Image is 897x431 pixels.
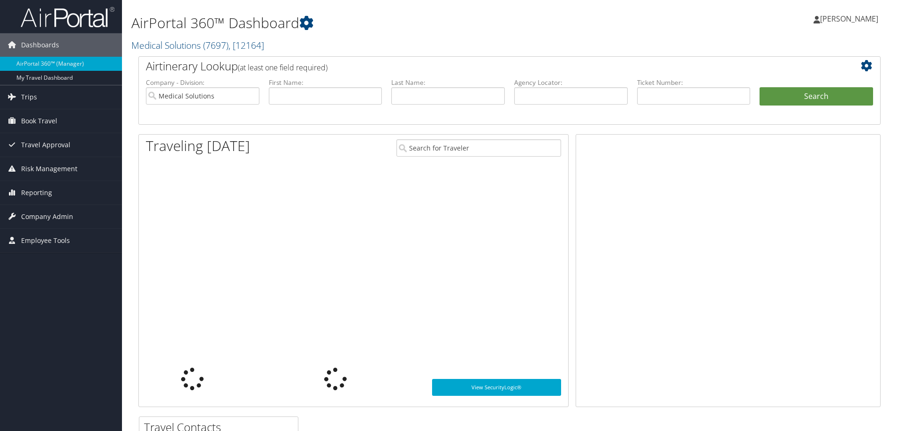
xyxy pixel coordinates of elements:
[637,78,751,87] label: Ticket Number:
[21,109,57,133] span: Book Travel
[432,379,561,396] a: View SecurityLogic®
[21,157,77,181] span: Risk Management
[146,136,250,156] h1: Traveling [DATE]
[21,181,52,204] span: Reporting
[21,6,114,28] img: airportal-logo.png
[820,14,878,24] span: [PERSON_NAME]
[203,39,228,52] span: ( 7697 )
[396,139,561,157] input: Search for Traveler
[228,39,264,52] span: , [ 12164 ]
[21,229,70,252] span: Employee Tools
[131,13,636,33] h1: AirPortal 360™ Dashboard
[21,33,59,57] span: Dashboards
[131,39,264,52] a: Medical Solutions
[21,205,73,228] span: Company Admin
[269,78,382,87] label: First Name:
[760,87,873,106] button: Search
[813,5,888,33] a: [PERSON_NAME]
[21,85,37,109] span: Trips
[21,133,70,157] span: Travel Approval
[238,62,327,73] span: (at least one field required)
[391,78,505,87] label: Last Name:
[514,78,628,87] label: Agency Locator:
[146,78,259,87] label: Company - Division:
[146,58,811,74] h2: Airtinerary Lookup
